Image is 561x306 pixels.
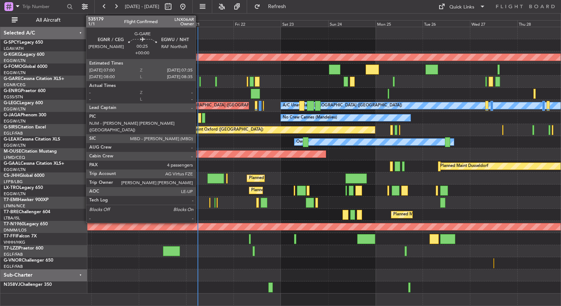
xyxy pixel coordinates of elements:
div: Sun 24 [328,20,376,27]
span: T7-N1960 [4,222,24,226]
a: LGAV/ATH [4,46,23,51]
a: LFMD/CEQ [4,155,25,160]
a: G-ENRGPraetor 600 [4,89,46,93]
a: G-JAGAPhenom 300 [4,113,46,117]
a: EGSS/STN [4,94,23,100]
span: G-LEAX [4,137,19,142]
a: T7-BREChallenger 604 [4,210,50,214]
a: G-SPCYLegacy 650 [4,40,43,45]
span: CS-JHH [4,174,19,178]
span: G-SPCY [4,40,19,45]
a: M-OUSECitation Mustang [4,149,57,154]
a: T7-FFIFalcon 7X [4,234,37,238]
span: N358VJ [4,283,20,287]
a: N358VJChallenger 350 [4,283,52,287]
a: EGNR/CEG [4,82,26,88]
a: EGGW/LTN [4,119,26,124]
div: Wed 20 [139,20,186,27]
div: Wed 27 [470,20,517,27]
span: Refresh [262,4,293,9]
div: Planned Maint [GEOGRAPHIC_DATA] ([GEOGRAPHIC_DATA]) [249,173,365,184]
span: G-LEGC [4,101,19,105]
a: G-GARECessna Citation XLS+ [4,77,64,81]
div: Tue 26 [423,20,470,27]
a: G-FOMOGlobal 6000 [4,65,47,69]
a: G-GAALCessna Citation XLS+ [4,161,64,166]
a: EGLF/FAB [4,131,23,136]
span: G-VNOR [4,258,22,263]
span: G-SIRS [4,125,18,130]
span: All Aircraft [19,18,77,23]
div: Tue 19 [91,20,139,27]
div: Fri 22 [234,20,281,27]
a: EGGW/LTN [4,106,26,112]
span: T7-BRE [4,210,19,214]
a: DNMM/LOS [4,227,26,233]
a: EGLF/FAB [4,264,23,269]
div: [DATE] [89,15,101,21]
a: LTBA/ISL [4,215,20,221]
div: No Crew Cannes (Mandelieu) [283,112,337,123]
div: Sat 23 [281,20,328,27]
a: LFMN/NCE [4,203,25,209]
button: All Aircraft [8,14,80,26]
div: Planned Maint [GEOGRAPHIC_DATA] ([GEOGRAPHIC_DATA]) [393,209,509,220]
a: EGGW/LTN [4,167,26,172]
span: G-JAGA [4,113,21,117]
div: Mon 25 [376,20,423,27]
a: T7-EMIHawker 900XP [4,198,48,202]
input: Trip Number [22,1,65,12]
a: VHHH/HKG [4,240,25,245]
span: G-GAAL [4,161,21,166]
a: EGGW/LTN [4,191,26,197]
div: A/C Unavailable [GEOGRAPHIC_DATA] ([GEOGRAPHIC_DATA]) [283,100,402,111]
span: [DATE] - [DATE] [125,3,159,10]
div: Planned Maint Dusseldorf [440,161,488,172]
span: T7-LZZI [4,246,19,251]
a: LFPB/LBG [4,179,23,185]
a: EGGW/LTN [4,58,26,63]
a: G-LEAXCessna Citation XLS [4,137,60,142]
div: Thu 21 [186,20,234,27]
a: EGLF/FAB [4,252,23,257]
div: Owner [296,136,309,147]
span: G-ENRG [4,89,21,93]
span: LX-TRO [4,186,19,190]
span: T7-EMI [4,198,18,202]
a: LX-TROLegacy 650 [4,186,43,190]
span: T7-FFI [4,234,17,238]
span: M-OUSE [4,149,21,154]
div: Unplanned Maint Oxford ([GEOGRAPHIC_DATA]) [171,124,263,135]
div: Planned Maint [GEOGRAPHIC_DATA] ([GEOGRAPHIC_DATA]) [251,185,367,196]
a: T7-N1960Legacy 650 [4,222,48,226]
a: CS-JHHGlobal 6000 [4,174,44,178]
div: Planned Maint [GEOGRAPHIC_DATA] ([GEOGRAPHIC_DATA]) [155,100,271,111]
a: EGGW/LTN [4,70,26,76]
span: G-GARE [4,77,21,81]
a: G-KGKGLegacy 600 [4,52,44,57]
a: G-SIRSCitation Excel [4,125,46,130]
a: G-LEGCLegacy 600 [4,101,43,105]
button: Refresh [251,1,295,12]
a: EGGW/LTN [4,143,26,148]
button: Quick Links [435,1,489,12]
div: Quick Links [449,4,474,11]
span: G-FOMO [4,65,22,69]
span: G-KGKG [4,52,21,57]
a: T7-LZZIPraetor 600 [4,246,43,251]
a: G-VNORChallenger 650 [4,258,53,263]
